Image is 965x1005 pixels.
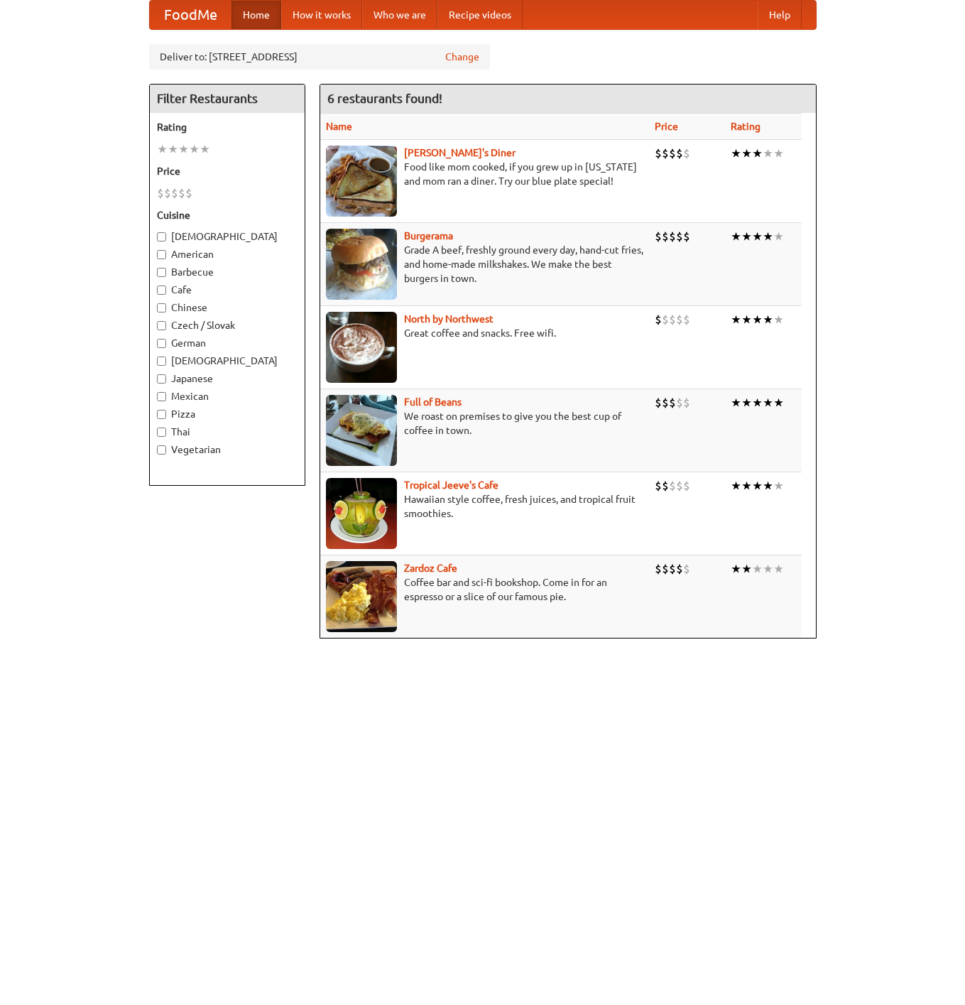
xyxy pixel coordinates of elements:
[150,85,305,113] h4: Filter Restaurants
[404,396,462,408] a: Full of Beans
[164,185,171,201] li: $
[773,395,784,411] li: ★
[157,247,298,261] label: American
[157,185,164,201] li: $
[326,146,397,217] img: sallys.jpg
[326,395,397,466] img: beans.jpg
[655,395,662,411] li: $
[404,230,453,241] a: Burgerama
[326,160,643,188] p: Food like mom cooked, if you grew up in [US_STATE] and mom ran a diner. Try our blue plate special!
[773,312,784,327] li: ★
[763,229,773,244] li: ★
[683,395,690,411] li: $
[683,312,690,327] li: $
[157,392,166,401] input: Mexican
[752,395,763,411] li: ★
[731,478,741,494] li: ★
[669,229,676,244] li: $
[763,478,773,494] li: ★
[326,478,397,549] img: jeeves.jpg
[731,146,741,161] li: ★
[731,395,741,411] li: ★
[157,445,166,455] input: Vegetarian
[731,229,741,244] li: ★
[157,318,298,332] label: Czech / Slovak
[752,229,763,244] li: ★
[669,312,676,327] li: $
[655,478,662,494] li: $
[157,229,298,244] label: [DEMOGRAPHIC_DATA]
[157,336,298,350] label: German
[326,492,643,521] p: Hawaiian style coffee, fresh juices, and tropical fruit smoothies.
[326,312,397,383] img: north.jpg
[731,312,741,327] li: ★
[157,303,166,313] input: Chinese
[669,478,676,494] li: $
[773,561,784,577] li: ★
[731,121,760,132] a: Rating
[676,561,683,577] li: $
[326,229,397,300] img: burgerama.jpg
[662,478,669,494] li: $
[655,561,662,577] li: $
[662,146,669,161] li: $
[231,1,281,29] a: Home
[326,243,643,286] p: Grade A beef, freshly ground every day, hand-cut fries, and home-made milkshakes. We make the bes...
[741,478,752,494] li: ★
[683,561,690,577] li: $
[669,561,676,577] li: $
[741,395,752,411] li: ★
[655,229,662,244] li: $
[157,425,298,439] label: Thai
[773,478,784,494] li: ★
[741,312,752,327] li: ★
[773,229,784,244] li: ★
[178,141,189,157] li: ★
[683,478,690,494] li: $
[404,313,494,325] a: North by Northwest
[157,283,298,297] label: Cafe
[404,563,457,574] a: Zardoz Cafe
[157,265,298,279] label: Barbecue
[157,371,298,386] label: Japanese
[157,389,298,403] label: Mexican
[157,208,298,222] h5: Cuisine
[763,146,773,161] li: ★
[157,286,166,295] input: Cafe
[676,229,683,244] li: $
[157,250,166,259] input: American
[437,1,523,29] a: Recipe videos
[150,1,231,29] a: FoodMe
[362,1,437,29] a: Who we are
[404,479,498,491] b: Tropical Jeeve's Cafe
[752,561,763,577] li: ★
[404,147,516,158] b: [PERSON_NAME]'s Diner
[326,326,643,340] p: Great coffee and snacks. Free wifi.
[157,357,166,366] input: [DEMOGRAPHIC_DATA]
[752,146,763,161] li: ★
[157,354,298,368] label: [DEMOGRAPHIC_DATA]
[662,395,669,411] li: $
[200,141,210,157] li: ★
[327,92,442,105] ng-pluralize: 6 restaurants found!
[189,141,200,157] li: ★
[157,410,166,419] input: Pizza
[662,561,669,577] li: $
[157,120,298,134] h5: Rating
[758,1,802,29] a: Help
[445,50,479,64] a: Change
[326,121,352,132] a: Name
[752,478,763,494] li: ★
[731,561,741,577] li: ★
[669,395,676,411] li: $
[676,312,683,327] li: $
[763,312,773,327] li: ★
[157,339,166,348] input: German
[763,561,773,577] li: ★
[741,146,752,161] li: ★
[157,268,166,277] input: Barbecue
[763,395,773,411] li: ★
[326,561,397,632] img: zardoz.jpg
